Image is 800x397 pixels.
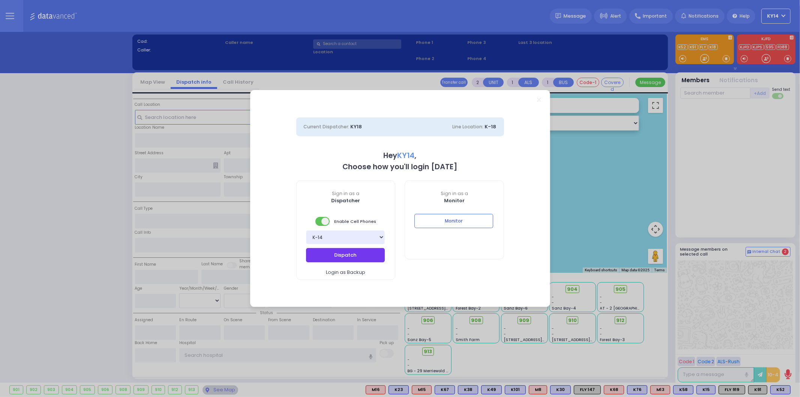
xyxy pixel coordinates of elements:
[315,216,376,227] span: Enable Cell Phones
[405,190,504,197] span: Sign in as a
[326,269,365,276] span: Login as Backup
[384,150,417,161] b: Hey ,
[351,123,362,130] span: KY18
[485,123,497,130] span: K-18
[297,190,395,197] span: Sign in as a
[453,123,484,130] span: Line Location:
[398,150,415,161] span: KY14
[444,197,465,204] b: Monitor
[304,123,350,130] span: Current Dispatcher:
[414,214,493,228] button: Monitor
[306,248,385,262] button: Dispatch
[331,197,360,204] b: Dispatcher
[537,98,541,102] a: Close
[343,162,458,172] b: Choose how you'll login [DATE]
